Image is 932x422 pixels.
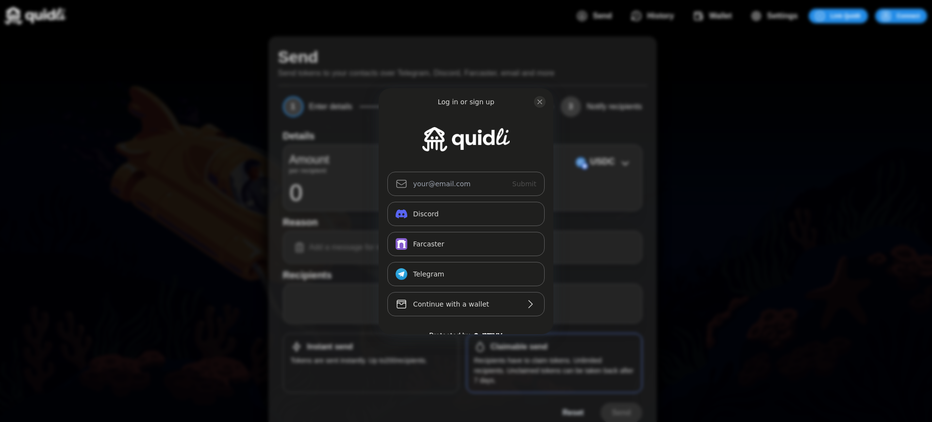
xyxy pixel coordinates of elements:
[534,96,546,108] button: close modal
[438,97,495,107] div: Log in or sign up
[387,262,545,286] button: Telegram
[422,127,510,151] img: Quidli Dapp logo
[387,232,545,256] button: Farcaster
[512,180,536,188] span: Submit
[387,292,545,316] button: Continue with a wallet
[413,298,519,310] div: Continue with a wallet
[504,172,545,196] button: Submit
[387,202,545,226] button: Discord
[387,172,545,196] input: Submit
